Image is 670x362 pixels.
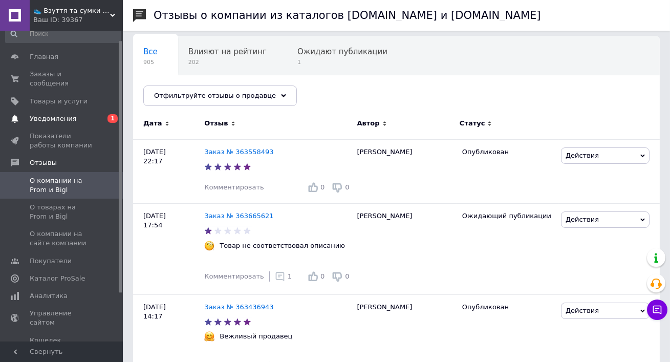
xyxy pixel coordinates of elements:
[30,176,95,195] span: О компании на Prom и Bigl
[357,119,380,128] span: Автор
[204,148,273,156] a: Заказ № 363558493
[288,272,292,280] span: 1
[5,25,121,43] input: Поиск
[143,119,162,128] span: Дата
[352,203,457,294] div: [PERSON_NAME]
[30,229,95,248] span: О компании на сайте компании
[297,58,387,66] span: 1
[30,274,85,283] span: Каталог ProSale
[204,119,228,128] span: Отзыв
[133,139,204,203] div: [DATE] 22:17
[462,211,553,221] div: Ожидающий публикации
[217,332,295,341] div: Вежливый продавец
[462,303,553,312] div: Опубликован
[143,86,254,95] span: Опубликованы без комме...
[204,303,273,311] a: Заказ № 363436943
[275,271,292,282] div: 1
[188,47,267,56] span: Влияют на рейтинг
[30,114,76,123] span: Уведомления
[188,58,267,66] span: 202
[33,15,123,25] div: Ваш ID: 39367
[297,47,387,56] span: Ожидают публикации
[566,152,599,159] span: Действия
[143,58,158,66] span: 905
[30,158,57,167] span: Отзывы
[143,47,158,56] span: Все
[204,183,264,192] div: Комментировать
[204,241,214,251] img: :face_with_monocle:
[33,6,110,15] span: 👟 Взуття та сумки із Польщі, миттєво 🚀 та без предоплат
[107,114,118,123] span: 1
[204,183,264,191] span: Комментировать
[204,331,214,342] img: :hugging_face:
[30,203,95,221] span: О товарах на Prom и Bigl
[30,309,95,327] span: Управление сайтом
[30,97,88,106] span: Товары и услуги
[566,216,599,223] span: Действия
[154,9,541,22] h1: Отзывы о компании из каталогов [DOMAIN_NAME] и [DOMAIN_NAME]
[352,139,457,203] div: [PERSON_NAME]
[217,241,348,250] div: Товар не соответствовал описанию
[30,132,95,150] span: Показатели работы компании
[204,272,264,280] span: Комментировать
[30,291,68,301] span: Аналитика
[647,300,667,320] button: Чат с покупателем
[133,75,275,114] div: Опубликованы без комментария
[30,52,58,61] span: Главная
[320,183,325,191] span: 0
[320,272,325,280] span: 0
[154,92,276,99] span: Отфильтруйте отзывы о продавце
[30,70,95,88] span: Заказы и сообщения
[460,119,485,128] span: Статус
[462,147,553,157] div: Опубликован
[133,203,204,294] div: [DATE] 17:54
[204,272,264,281] div: Комментировать
[345,272,349,280] span: 0
[566,307,599,314] span: Действия
[345,183,349,191] span: 0
[30,336,95,354] span: Кошелек компании
[30,257,72,266] span: Покупатели
[204,212,273,220] a: Заказ № 363665621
